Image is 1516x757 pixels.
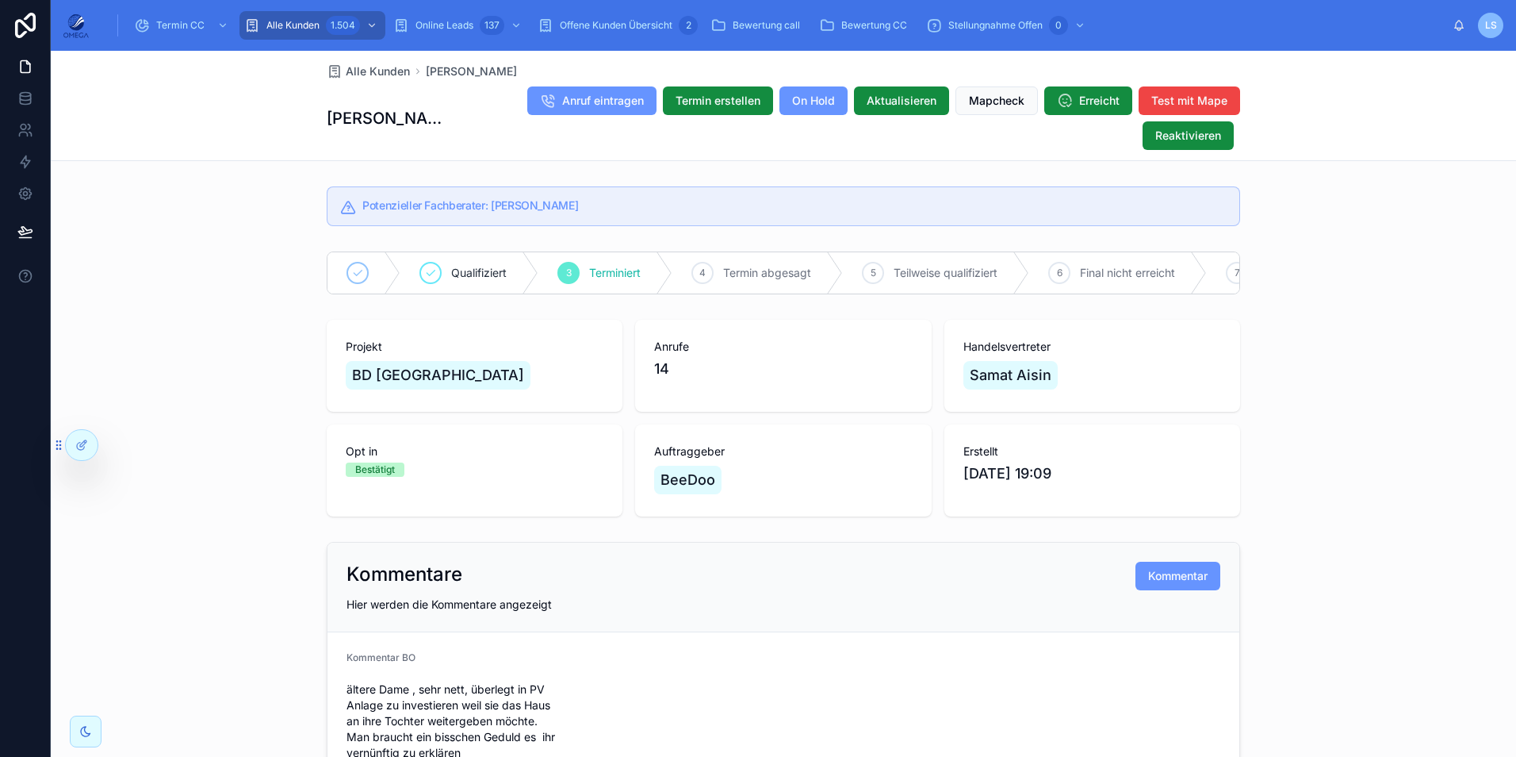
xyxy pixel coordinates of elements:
h2: Kommentare [346,562,462,587]
span: [DATE] 19:09 [963,463,1221,485]
span: Termin CC [156,19,205,32]
span: 4 [699,267,706,279]
h1: [PERSON_NAME] [327,107,450,129]
span: Anrufe [654,339,912,355]
span: Auftraggeber [654,444,912,459]
span: Anruf eintragen [562,93,644,109]
span: Kommentar [1148,568,1208,584]
span: 5 [871,267,876,279]
span: Erstellt [963,444,1221,459]
span: Teilweise qualifiziert [894,265,997,281]
img: App logo [63,13,89,38]
span: Hier werden die Kommentare angezeigt [346,598,552,611]
span: 14 [654,358,669,380]
button: Mapcheck [955,86,1038,115]
a: Alle Kunden [327,63,410,79]
button: On Hold [779,86,848,115]
span: Alle Kunden [346,63,410,79]
span: BD [GEOGRAPHIC_DATA] [352,364,524,386]
span: LS [1485,19,1497,32]
span: Samat Aisin [970,364,1051,386]
button: Aktualisieren [854,86,949,115]
div: Bestätigt [355,463,395,477]
div: 137 [480,16,504,35]
span: BeeDoo [660,469,715,491]
span: On Hold [792,93,835,109]
span: Stellungnahme Offen [948,19,1043,32]
span: Online Leads [415,19,473,32]
span: 3 [566,267,572,279]
button: Test mit Mape [1139,86,1240,115]
span: Opt in [346,444,603,459]
span: Reaktivieren [1155,128,1221,144]
span: Terminiert [589,265,641,281]
button: Anruf eintragen [527,86,657,115]
a: Stellungnahme Offen0 [921,11,1093,40]
span: Qualifiziert [451,265,507,281]
a: Termin CC [129,11,236,40]
div: 2 [679,16,698,35]
button: Reaktivieren [1143,121,1234,150]
div: scrollable content [101,8,1453,43]
span: Handelsvertreter [963,339,1221,355]
button: Erreicht [1044,86,1132,115]
span: Projekt [346,339,603,355]
span: Test mit Mape [1151,93,1227,109]
span: Aktualisieren [867,93,936,109]
span: Alle Kunden [266,19,320,32]
span: Kommentar BO [346,651,415,663]
a: Bewertung CC [814,11,918,40]
span: 6 [1057,267,1062,279]
span: Bewertung call [733,19,800,32]
span: Bewertung CC [841,19,907,32]
span: Erreicht [1079,93,1120,109]
a: [PERSON_NAME] [426,63,517,79]
a: Alle Kunden1.504 [239,11,385,40]
button: Termin erstellen [663,86,773,115]
a: Bewertung call [706,11,811,40]
span: Final nicht erreicht [1080,265,1175,281]
h5: Potenzieller Fachberater: Andreas Klee [362,200,1227,211]
span: Termin abgesagt [723,265,811,281]
span: Mapcheck [969,93,1024,109]
span: Offene Kunden Übersicht [560,19,672,32]
span: Termin erstellen [676,93,760,109]
button: Kommentar [1135,562,1220,590]
a: Online Leads137 [389,11,530,40]
span: 7 [1235,267,1240,279]
a: Offene Kunden Übersicht2 [533,11,702,40]
div: 1.504 [326,16,360,35]
div: 0 [1049,16,1068,35]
